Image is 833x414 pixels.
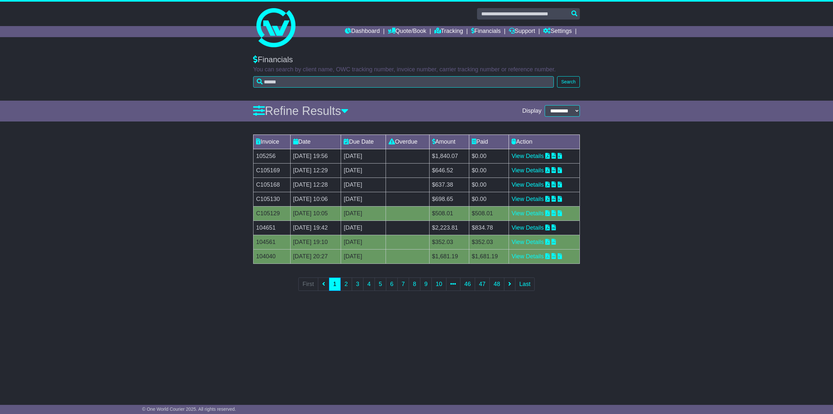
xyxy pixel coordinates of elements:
td: $0.00 [469,192,509,206]
a: Support [509,26,535,37]
td: 105256 [253,149,291,163]
td: [DATE] [341,249,386,264]
td: [DATE] [341,163,386,178]
td: $0.00 [469,149,509,163]
td: Overdue [386,135,429,149]
td: C105169 [253,163,291,178]
td: 104651 [253,221,291,235]
td: $1,681.19 [429,249,469,264]
td: $646.52 [429,163,469,178]
td: [DATE] [341,178,386,192]
div: Financials [253,55,580,64]
a: 46 [460,278,475,291]
td: $1,840.07 [429,149,469,163]
button: Search [557,76,580,88]
td: [DATE] 12:28 [290,178,341,192]
a: 4 [363,278,375,291]
td: [DATE] [341,149,386,163]
a: Dashboard [345,26,380,37]
a: View Details [512,239,544,245]
td: [DATE] 19:42 [290,221,341,235]
td: $508.01 [469,206,509,221]
td: $0.00 [469,178,509,192]
a: View Details [512,224,544,231]
a: 10 [431,278,446,291]
td: 104040 [253,249,291,264]
a: Financials [471,26,501,37]
td: C105129 [253,206,291,221]
a: Refine Results [253,104,348,118]
td: $2,223.81 [429,221,469,235]
span: Display [522,107,541,115]
td: [DATE] [341,192,386,206]
td: $834.78 [469,221,509,235]
a: View Details [512,210,544,217]
a: 48 [489,278,504,291]
td: C105130 [253,192,291,206]
td: $1,681.19 [469,249,509,264]
td: [DATE] 12:29 [290,163,341,178]
a: 5 [375,278,386,291]
td: $0.00 [469,163,509,178]
td: Invoice [253,135,291,149]
td: Due Date [341,135,386,149]
td: $352.03 [429,235,469,249]
td: [DATE] [341,206,386,221]
a: View Details [512,196,544,202]
td: Date [290,135,341,149]
td: Paid [469,135,509,149]
a: 7 [397,278,409,291]
td: Action [509,135,580,149]
a: Quote/Book [388,26,426,37]
p: You can search by client name, OWC tracking number, invoice number, carrier tracking number or re... [253,66,580,73]
a: View Details [512,181,544,188]
td: [DATE] 20:27 [290,249,341,264]
td: [DATE] 19:56 [290,149,341,163]
td: [DATE] 10:05 [290,206,341,221]
a: 2 [340,278,352,291]
td: $508.01 [429,206,469,221]
td: [DATE] 19:10 [290,235,341,249]
td: $637.38 [429,178,469,192]
a: 1 [329,278,341,291]
td: [DATE] [341,235,386,249]
a: Settings [543,26,572,37]
a: Last [515,278,535,291]
td: $698.65 [429,192,469,206]
a: View Details [512,153,544,159]
a: 47 [475,278,490,291]
a: View Details [512,167,544,174]
td: C105168 [253,178,291,192]
a: 9 [420,278,432,291]
td: $352.03 [469,235,509,249]
a: 3 [352,278,363,291]
a: Tracking [434,26,463,37]
td: [DATE] 10:06 [290,192,341,206]
a: View Details [512,253,544,260]
a: 8 [409,278,420,291]
td: 104561 [253,235,291,249]
td: [DATE] [341,221,386,235]
td: Amount [429,135,469,149]
span: © One World Courier 2025. All rights reserved. [142,407,236,412]
a: 6 [386,278,398,291]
